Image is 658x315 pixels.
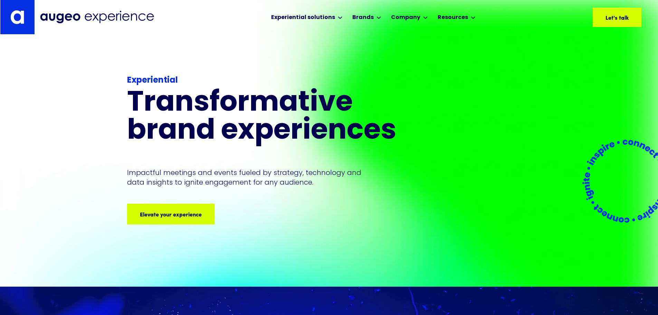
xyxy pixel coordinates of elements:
[352,13,374,22] div: Brands
[593,8,641,27] a: Let's talk
[127,74,426,87] div: Experiential
[127,204,214,224] a: Elevate your experience
[271,13,335,22] div: Experiential solutions
[127,90,426,146] h1: Transformative brand experiences
[40,11,154,24] img: Augeo Experience business unit full logo in midnight blue.
[438,13,468,22] div: Resources
[10,10,24,24] img: Augeo's "a" monogram decorative logo in white.
[127,168,365,187] p: Impactful meetings and events fueled by strategy, technology and data insights to ignite engageme...
[391,13,420,22] div: Company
